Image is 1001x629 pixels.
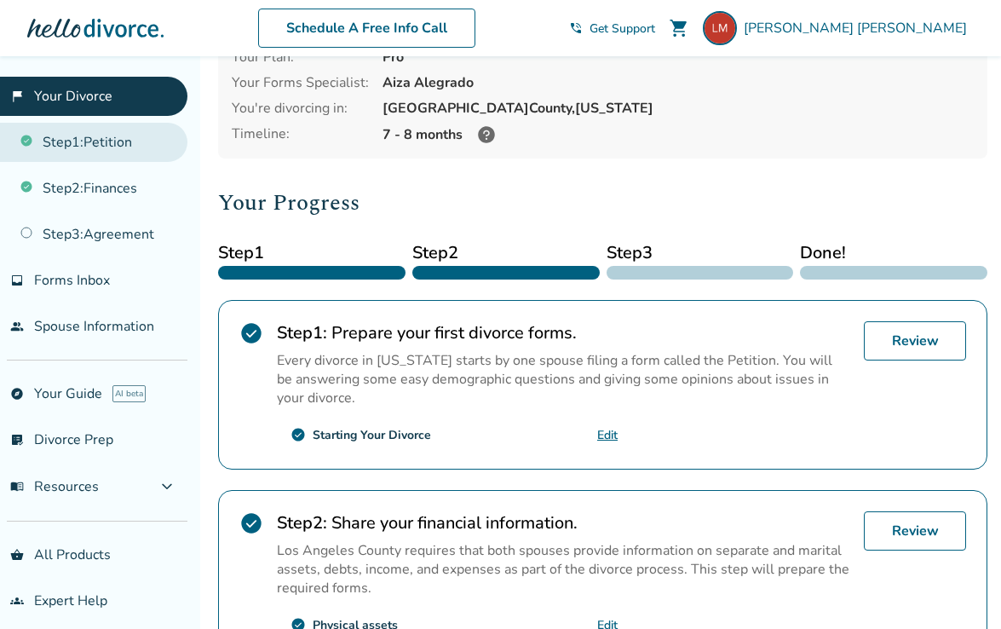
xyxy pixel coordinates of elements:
[800,240,987,266] span: Done!
[669,18,689,38] span: shopping_cart
[10,274,24,287] span: inbox
[34,271,110,290] span: Forms Inbox
[607,240,794,266] span: Step 3
[10,480,24,493] span: menu_book
[10,89,24,103] span: flag_2
[916,547,1001,629] iframe: Chat Widget
[232,73,369,92] div: Your Forms Specialist:
[590,20,655,37] span: Get Support
[313,427,431,443] div: Starting Your Divorce
[239,511,263,535] span: check_circle
[10,477,99,496] span: Resources
[218,186,987,220] h2: Your Progress
[569,20,655,37] a: phone_in_talkGet Support
[277,351,850,407] p: Every divorce in [US_STATE] starts by one spouse filing a form called the Petition. You will be a...
[232,99,369,118] div: You're divorcing in:
[258,9,475,48] a: Schedule A Free Info Call
[864,511,966,551] a: Review
[112,385,146,402] span: AI beta
[277,511,850,534] h2: Share your financial information.
[703,11,737,45] img: lisamozden@gmail.com
[157,476,177,497] span: expand_more
[277,511,327,534] strong: Step 2 :
[277,541,850,597] p: Los Angeles County requires that both spouses provide information on separate and marital assets,...
[383,124,974,145] div: 7 - 8 months
[383,99,974,118] div: [GEOGRAPHIC_DATA] County, [US_STATE]
[232,124,369,145] div: Timeline:
[383,73,974,92] div: Aiza Alegrado
[10,320,24,333] span: people
[744,19,974,38] span: [PERSON_NAME] [PERSON_NAME]
[569,21,583,35] span: phone_in_talk
[412,240,600,266] span: Step 2
[10,433,24,447] span: list_alt_check
[10,594,24,608] span: groups
[10,387,24,401] span: explore
[239,321,263,345] span: check_circle
[864,321,966,361] a: Review
[597,427,618,443] a: Edit
[218,240,406,266] span: Step 1
[291,427,306,442] span: check_circle
[10,548,24,562] span: shopping_basket
[277,321,327,344] strong: Step 1 :
[277,321,850,344] h2: Prepare your first divorce forms.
